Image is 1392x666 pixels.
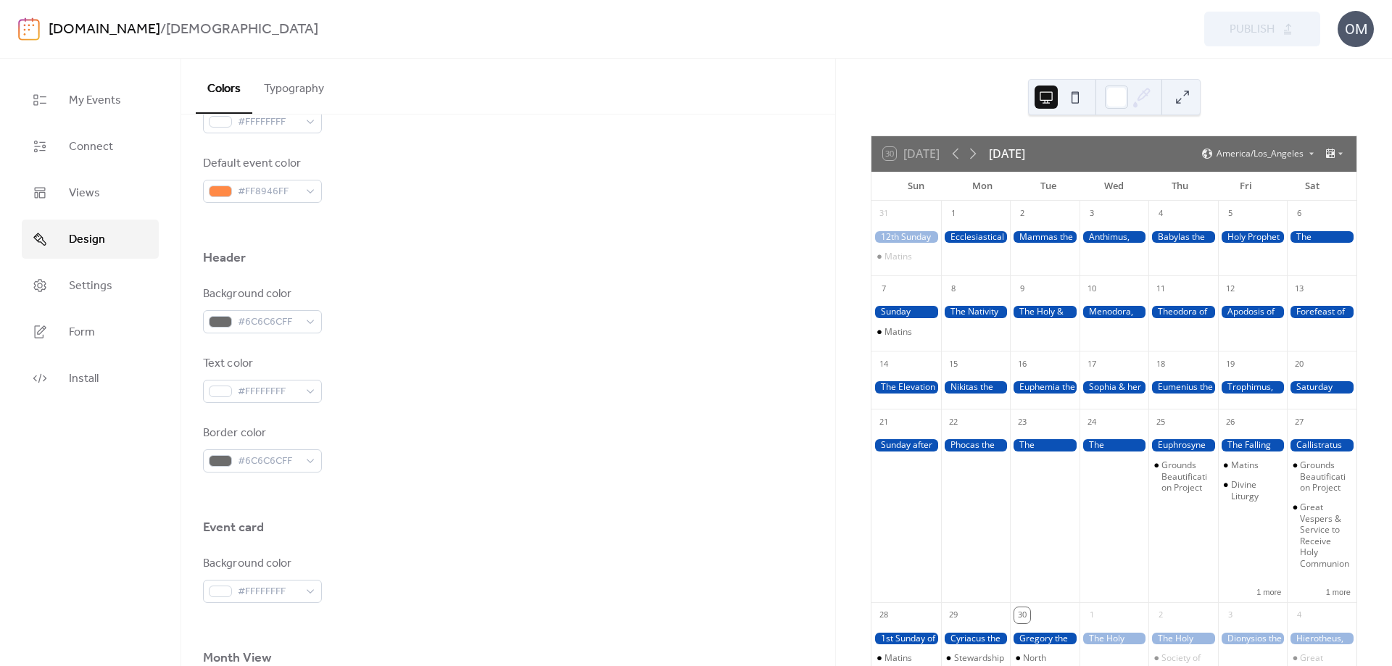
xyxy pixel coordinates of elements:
div: Cyriacus the Hermit of Palestine [941,633,1011,645]
div: Background color [203,286,319,303]
div: 29 [945,607,961,623]
div: Thu [1147,172,1213,201]
div: Matins [884,326,912,338]
div: Menodora, Metrodora, & Nymphodora the Martyrs [1080,306,1149,318]
div: The Holy Hieromartyr Cyprian and the Virgin Martyr Justina [1148,633,1218,645]
div: 7 [876,280,892,296]
div: Matins [871,326,941,338]
div: Forefeast of the Elevation of the Holy Cross [1287,306,1356,318]
div: Fri [1213,172,1279,201]
div: Babylas the Holy Martyr [1148,231,1218,243]
div: Hierotheus, Bishop of Athens [1287,633,1356,645]
span: #FFFFFFFF [238,114,299,131]
div: Matins [871,251,941,262]
div: 28 [876,607,892,623]
span: Settings [69,278,112,295]
span: America/Los_Angeles [1217,149,1304,158]
span: My Events [69,92,121,109]
div: 6 [1291,206,1307,222]
div: Holy Prophet Zacharias, Father of the Venerable Forerunner [1218,231,1288,243]
span: #FF8946FF [238,183,299,201]
div: Grounds Beautification Project [1287,459,1356,494]
div: Event card [203,519,264,536]
div: Phocas the Martyr, Bishop of Sinope [941,439,1011,451]
a: Connect [22,127,159,166]
div: 13 [1291,280,1307,296]
div: Euphemia the Great Martyr [1010,381,1080,394]
div: 1 [945,206,961,222]
div: 9 [1014,280,1030,296]
b: / [160,16,166,43]
div: Nikitas the Great Martyr [941,381,1011,394]
div: Anthimus, Bishop of Nicomedea [1080,231,1149,243]
div: 3 [1084,206,1100,222]
div: 22 [945,414,961,430]
div: 4 [1291,607,1307,623]
span: #FFFFFFFF [238,383,299,401]
div: Tue [1015,172,1081,201]
div: Matins [1218,459,1288,471]
span: #FFFFFFFF [238,583,299,601]
div: 19 [1222,356,1238,372]
div: 5 [1222,206,1238,222]
div: The Commemoration of the Miracle Wrought by Archangel Michael in Colossae (Chonae) [1287,231,1356,243]
div: Grounds Beautification Project [1148,459,1218,494]
div: 21 [876,414,892,430]
div: Great Vespers & Service to Receive Holy Communion [1300,501,1351,570]
div: The Holy & Righteous Ancestors of God, Joachim and Anna [1010,306,1080,318]
div: Divine Liturgy [1231,479,1282,501]
div: 14 [876,356,892,372]
b: [DEMOGRAPHIC_DATA] [166,16,318,43]
div: The Nativity of Our Most Holy Lady the Theotokos and Ever-Virgin Mary [941,306,1011,318]
div: 27 [1291,414,1307,430]
div: 8 [945,280,961,296]
a: Settings [22,266,159,305]
span: Connect [69,138,113,156]
div: Header [203,249,246,267]
div: Trophimus, Sabbatius, & Dorymedon the Martyrs [1218,381,1288,394]
div: Matins [871,652,941,664]
div: Matins [1231,459,1259,471]
a: Views [22,173,159,212]
div: Ecclesiastical New Year [941,231,1011,243]
span: Design [69,231,105,249]
div: Apodosis of the Nativity of Our Most Holy Lady the Theotokos and Ever-Virgin Mary [1218,306,1288,318]
div: Mon [949,172,1015,201]
div: The Commemoration of the Miracle of the Theotokos Myrtidiotissis in Kythyra [1080,439,1149,451]
div: Matins [884,251,912,262]
a: Design [22,220,159,259]
div: 3 [1222,607,1238,623]
div: 2 [1014,206,1030,222]
div: 25 [1153,414,1169,430]
div: Eumenius the Wonderworker, Bishop of Gortynia [1148,381,1218,394]
div: 20 [1291,356,1307,372]
div: The Falling Asleep of St. John the Evangelist and Theologian [1218,439,1288,451]
div: Dionysios the Areopagite [1218,633,1288,645]
div: Grounds Beautification Project [1161,459,1212,494]
div: The Conception of St. John the Baptist [1010,439,1080,451]
div: Sunday before Holy Cross [871,306,941,318]
div: Matins [884,652,912,664]
div: Gregory the Illuminator, Bishop of Armenia [1010,633,1080,645]
div: 1 [1084,607,1100,623]
div: Sun [883,172,949,201]
button: 1 more [1251,585,1287,597]
div: The Elevation of the Venerable and Life-Giving Cross [871,381,941,394]
div: Mammas the Martyr [1010,231,1080,243]
span: Install [69,370,99,388]
div: Default event color [203,155,319,172]
div: 12th Sunday of Matthew [871,231,941,243]
div: Grounds Beautification Project [1300,459,1351,494]
a: Form [22,312,159,351]
div: 26 [1222,414,1238,430]
div: 15 [945,356,961,372]
div: Euphrosyne of Alexandria [1148,439,1218,451]
div: The Holy Protection of the Theotokos [1080,633,1149,645]
a: My Events [22,80,159,120]
span: #6C6C6CFF [238,314,299,331]
img: logo [18,17,40,41]
div: 12 [1222,280,1238,296]
div: 30 [1014,607,1030,623]
div: Theodora of Alexandria [1148,306,1218,318]
span: #6C6C6CFF [238,453,299,470]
